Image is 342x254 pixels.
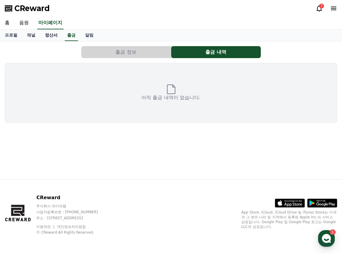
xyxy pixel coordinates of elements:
span: 대화 [55,199,62,204]
a: 홈 [2,190,40,205]
a: 마이페이지 [37,17,64,29]
span: 홈 [19,199,22,204]
a: 채널 [22,30,40,41]
a: 개인정보처리방침 [57,225,86,229]
a: 알림 [80,30,98,41]
p: 주소 : [STREET_ADDRESS] [36,216,109,220]
a: 설정 [77,190,115,205]
button: 출금 내역 [171,46,261,58]
p: 아직 출금 내역이 없습니다. [141,94,200,101]
p: CReward [36,194,109,201]
p: 사업자등록번호 : [PHONE_NUMBER] [36,210,109,214]
div: 7 [319,4,324,8]
p: © CReward All Rights Reserved. [36,230,109,235]
span: CReward [14,4,50,13]
p: 주식회사 와이피랩 [36,204,109,208]
span: 1 [61,190,63,194]
a: 이용약관 [36,225,55,229]
a: 정산서 [40,30,62,41]
a: 출금 [65,30,78,41]
a: 음원 [14,17,34,29]
a: CReward [5,4,50,13]
p: App Store, iCloud, iCloud Drive 및 iTunes Store는 미국과 그 밖의 나라 및 지역에서 등록된 Apple Inc.의 서비스 상표입니다. Goo... [241,210,337,229]
a: 7 [316,5,323,12]
a: 1대화 [40,190,77,205]
button: 출금 정보 [81,46,171,58]
span: 설정 [93,199,100,204]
